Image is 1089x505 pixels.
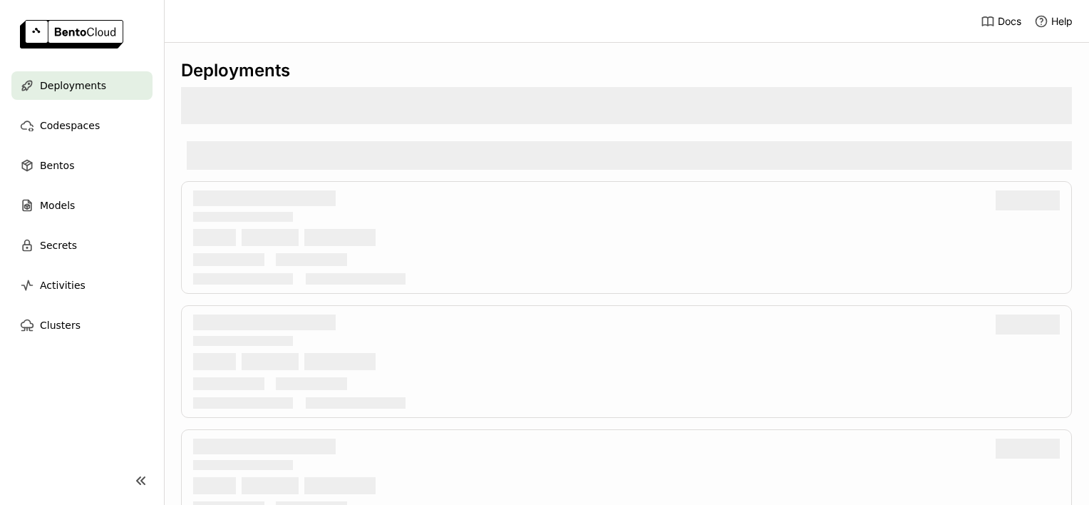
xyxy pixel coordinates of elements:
[40,237,77,254] span: Secrets
[40,197,75,214] span: Models
[1051,15,1073,28] span: Help
[11,111,153,140] a: Codespaces
[40,117,100,134] span: Codespaces
[11,311,153,340] a: Clusters
[998,15,1021,28] span: Docs
[40,277,86,294] span: Activities
[11,151,153,180] a: Bentos
[20,20,123,49] img: logo
[981,14,1021,29] a: Docs
[40,77,106,94] span: Deployments
[11,271,153,300] a: Activities
[11,71,153,100] a: Deployments
[1034,14,1073,29] div: Help
[11,191,153,220] a: Models
[40,157,74,174] span: Bentos
[40,317,81,334] span: Clusters
[11,231,153,260] a: Secrets
[181,60,1072,81] div: Deployments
